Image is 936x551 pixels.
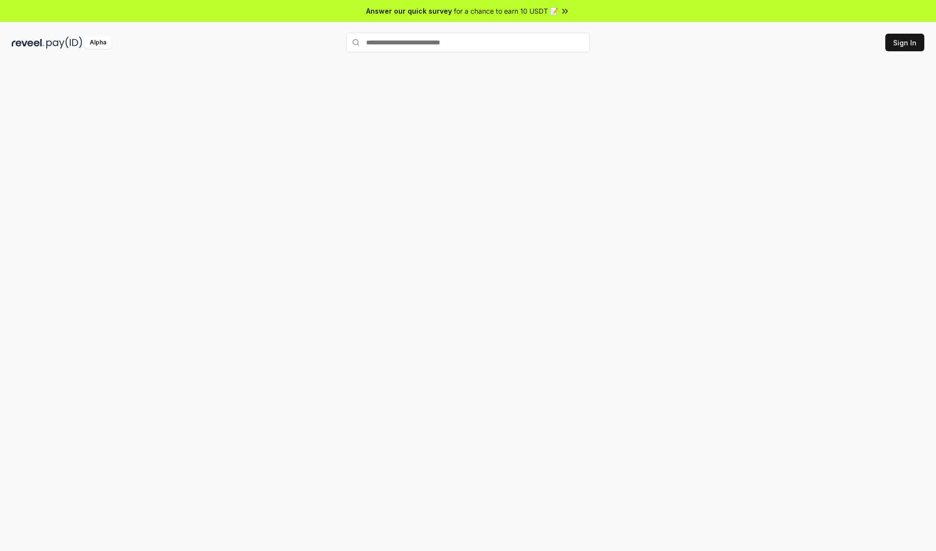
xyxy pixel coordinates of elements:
span: Answer our quick survey [366,6,452,16]
img: pay_id [46,37,82,49]
div: Alpha [84,37,112,49]
button: Sign In [885,34,924,51]
span: for a chance to earn 10 USDT 📝 [454,6,558,16]
img: reveel_dark [12,37,44,49]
